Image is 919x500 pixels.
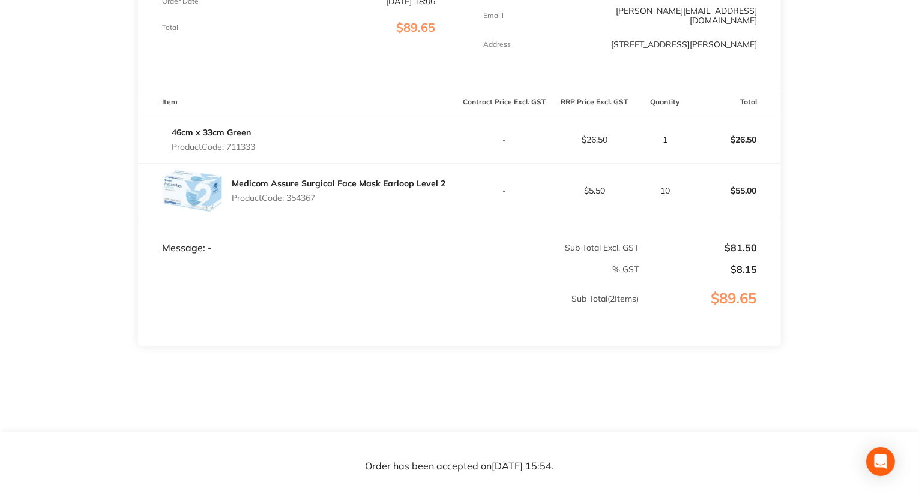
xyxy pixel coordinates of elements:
[172,127,251,138] a: 46cm x 33cm Green
[611,40,757,49] p: [STREET_ADDRESS][PERSON_NAME]
[460,186,549,195] p: -
[691,88,781,116] th: Total
[484,11,504,20] p: Emaill
[484,40,511,49] p: Address
[139,294,639,327] p: Sub Total ( 2 Items)
[616,5,757,26] a: [PERSON_NAME][EMAIL_ADDRESS][DOMAIN_NAME]
[365,460,554,471] p: Order has been accepted on [DATE] 15:54 .
[550,135,639,144] p: $26.50
[162,164,222,218] img: ZTF0NjFqaQ
[232,193,445,203] p: Product Code: 354367
[460,243,639,252] p: Sub Total Excl. GST
[460,88,550,116] th: Contract Price Excl. GST
[640,135,691,144] p: 1
[550,186,639,195] p: $5.50
[866,447,895,476] div: Open Intercom Messenger
[640,186,691,195] p: 10
[162,23,178,32] p: Total
[460,135,549,144] p: -
[138,218,460,254] td: Message: -
[550,88,640,116] th: RRP Price Excl. GST
[640,88,692,116] th: Quantity
[692,176,780,205] p: $55.00
[640,242,758,253] p: $81.50
[139,264,639,274] p: % GST
[172,142,255,152] p: Product Code: 711333
[138,88,460,116] th: Item
[397,20,436,35] span: $89.65
[232,178,445,189] a: Medicom Assure Surgical Face Mask Earloop Level 2
[640,264,758,275] p: $8.15
[692,125,780,154] p: $26.50
[640,290,781,331] p: $89.65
